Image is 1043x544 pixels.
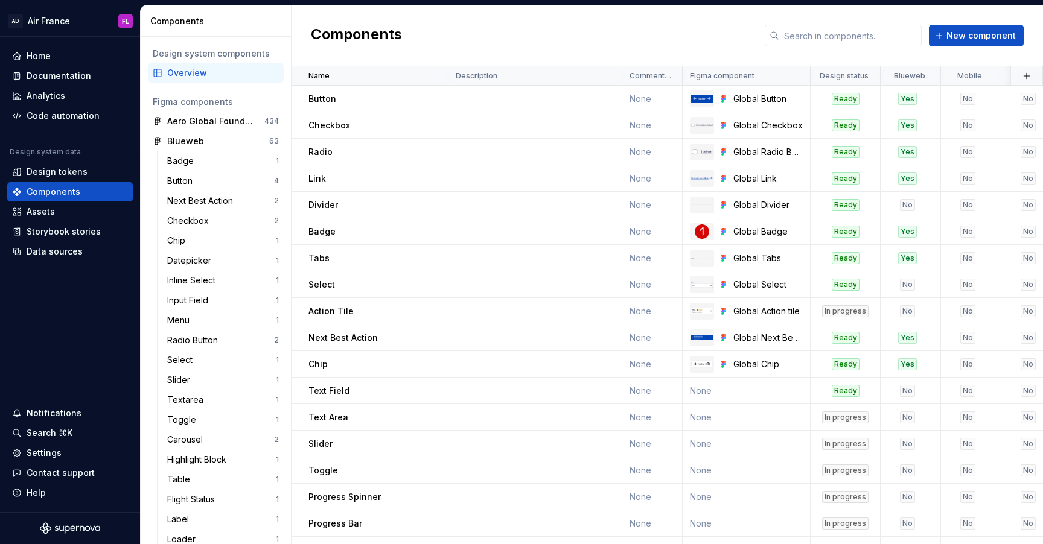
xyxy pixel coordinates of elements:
p: Progress Spinner [308,491,381,503]
td: None [622,510,683,537]
div: Carousel [167,434,208,446]
div: Label [167,513,194,525]
div: No [900,464,915,476]
td: None [622,404,683,431]
td: None [683,431,811,457]
div: Global Tabs [733,252,803,264]
img: Global Checkbox [691,124,713,127]
div: No [1021,172,1036,185]
div: No [960,119,975,131]
div: No [960,279,975,291]
div: Storybook stories [27,226,101,238]
button: Help [7,483,133,502]
div: 1 [276,256,279,265]
div: In progress [822,411,869,423]
p: Text Field [308,385,349,397]
div: Air France [28,15,70,27]
img: Global Tabs [691,257,713,259]
td: None [622,112,683,139]
input: Search in components... [779,25,922,46]
div: Yes [898,172,917,185]
div: Select [167,354,197,366]
img: Global Link [691,177,713,180]
div: Yes [898,358,917,370]
svg: Supernova Logo [40,522,100,534]
div: No [900,385,915,397]
img: Global Badge [695,224,709,239]
a: Toggle1 [162,410,284,429]
div: No [1021,358,1036,370]
div: Inline Select [167,274,220,286]
a: Checkbox2 [162,211,284,230]
td: None [622,298,683,324]
div: 2 [274,435,279,444]
div: Radio Button [167,334,223,346]
a: Code automation [7,106,133,125]
a: Settings [7,443,133,463]
p: Next Best Action [308,332,378,344]
div: Documentation [27,70,91,82]
p: Checkbox [308,119,350,131]
div: Yes [898,252,917,264]
div: Yes [898,332,917,344]
td: None [622,165,683,192]
div: No [960,517,975,530]
p: Figma component [690,71,754,81]
a: Menu1 [162,311,284,330]
p: Badge [308,226,336,238]
div: No [1021,252,1036,264]
div: 1 [276,514,279,524]
td: None [622,245,683,271]
td: None [622,86,683,112]
div: Assets [27,206,55,218]
a: Textarea1 [162,390,284,410]
div: 1 [276,534,279,544]
div: No [1021,279,1036,291]
a: Home [7,46,133,66]
div: Table [167,473,195,485]
p: Comments for Aero team [630,71,672,81]
div: Global Badge [733,226,803,238]
h2: Components [311,25,402,46]
div: 1 [276,315,279,325]
div: 1 [276,236,279,245]
div: 1 [276,355,279,365]
div: 2 [274,196,279,206]
td: None [683,404,811,431]
div: 1 [276,156,279,166]
a: Highlight Block1 [162,450,284,469]
div: Ready [832,252,860,264]
p: Text Area [308,411,348,423]
td: None [683,457,811,484]
td: None [622,218,683,245]
td: None [683,484,811,510]
div: No [1021,146,1036,158]
div: Yes [898,119,917,131]
div: No [1021,491,1036,503]
div: No [960,172,975,185]
div: Global Checkbox [733,119,803,131]
div: Ready [832,279,860,291]
td: None [622,139,683,165]
div: Textarea [167,394,208,406]
div: Global Select [733,279,803,291]
div: No [1021,199,1036,211]
a: Chip1 [162,231,284,250]
a: Design tokens [7,162,133,182]
p: Chip [308,358,328,370]
div: Yes [898,226,917,238]
div: Aero Global Foundation [167,115,257,127]
p: Slider [308,438,333,450]
div: Home [27,50,51,62]
p: Toggle [308,464,338,476]
div: Slider [167,374,195,386]
div: Contact support [27,467,95,479]
div: Chip [167,235,190,247]
div: Ready [832,332,860,344]
td: None [683,378,811,404]
p: Radio [308,146,333,158]
div: Global Link [733,172,803,185]
div: No [1021,226,1036,238]
div: Datepicker [167,255,216,267]
div: Toggle [167,414,201,426]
